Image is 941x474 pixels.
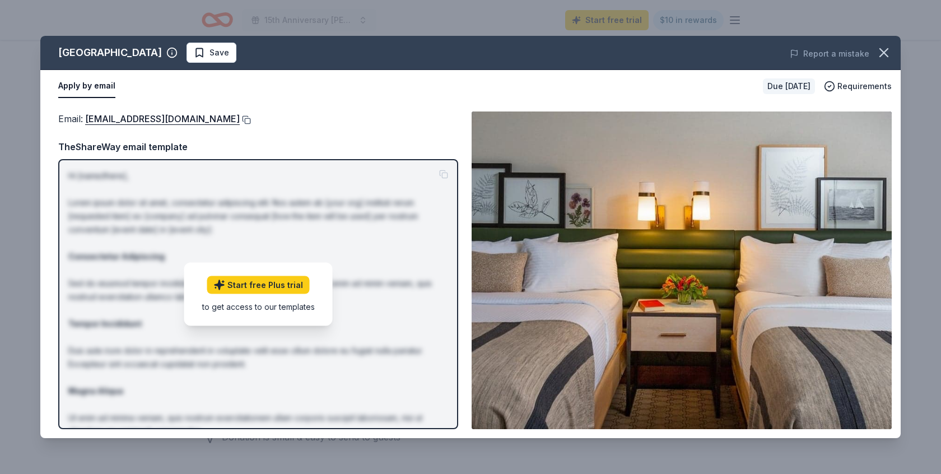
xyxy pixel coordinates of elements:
[85,111,240,126] a: [EMAIL_ADDRESS][DOMAIN_NAME]
[187,43,236,63] button: Save
[58,140,458,154] div: TheShareWay email template
[824,80,892,93] button: Requirements
[207,276,310,294] a: Start free Plus trial
[58,75,115,98] button: Apply by email
[68,252,165,261] strong: Consectetur Adipiscing
[763,78,815,94] div: Due [DATE]
[837,80,892,93] span: Requirements
[68,386,123,396] strong: Magna Aliqua
[202,300,315,312] div: to get access to our templates
[209,46,229,59] span: Save
[790,47,869,61] button: Report a mistake
[58,44,162,62] div: [GEOGRAPHIC_DATA]
[472,111,892,429] img: Image for Ingleside Hotel
[58,113,240,124] span: Email :
[68,319,142,328] strong: Tempor Incididunt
